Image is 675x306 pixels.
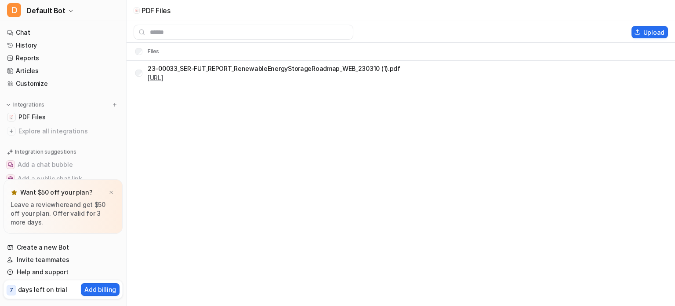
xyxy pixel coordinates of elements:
[109,190,114,195] img: x
[4,158,123,172] button: Add a chat bubbleAdd a chat bubble
[15,148,76,156] p: Integration suggestions
[13,101,44,108] p: Integrations
[84,285,116,294] p: Add billing
[4,26,123,39] a: Chat
[142,6,170,15] p: PDF Files
[9,114,14,120] img: PDF Files
[135,8,139,12] img: upload-file icon
[5,102,11,108] img: expand menu
[8,162,13,167] img: Add a chat bubble
[10,286,13,294] p: 7
[4,65,123,77] a: Articles
[4,241,123,254] a: Create a new Bot
[26,4,65,17] span: Default Bot
[4,172,123,186] button: Add a public chat linkAdd a public chat link
[4,77,123,90] a: Customize
[4,266,123,278] a: Help and support
[7,127,16,136] img: explore all integrations
[631,26,668,38] button: Upload
[56,201,69,208] a: here
[4,254,123,266] a: Invite teammates
[18,124,119,138] span: Explore all integrations
[11,200,116,227] p: Leave a review and get $50 off your plan. Offer valid for 3 more days.
[4,125,123,137] a: Explore all integrations
[7,3,21,17] span: D
[20,188,93,197] p: Want $50 off your plan?
[4,52,123,64] a: Reports
[18,113,45,122] span: PDF Files
[11,189,18,196] img: star
[148,74,163,81] a: [URL]
[4,100,47,109] button: Integrations
[81,283,120,296] button: Add billing
[4,111,123,123] a: PDF FilesPDF Files
[148,64,400,73] p: 23-00033_SER-FUT_REPORT_RenewableEnergyStorageRoadmap_WEB_230310 (1).pdf
[8,176,13,181] img: Add a public chat link
[18,285,67,294] p: days left on trial
[4,39,123,52] a: History
[112,102,118,108] img: menu_add.svg
[128,46,160,57] th: Files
